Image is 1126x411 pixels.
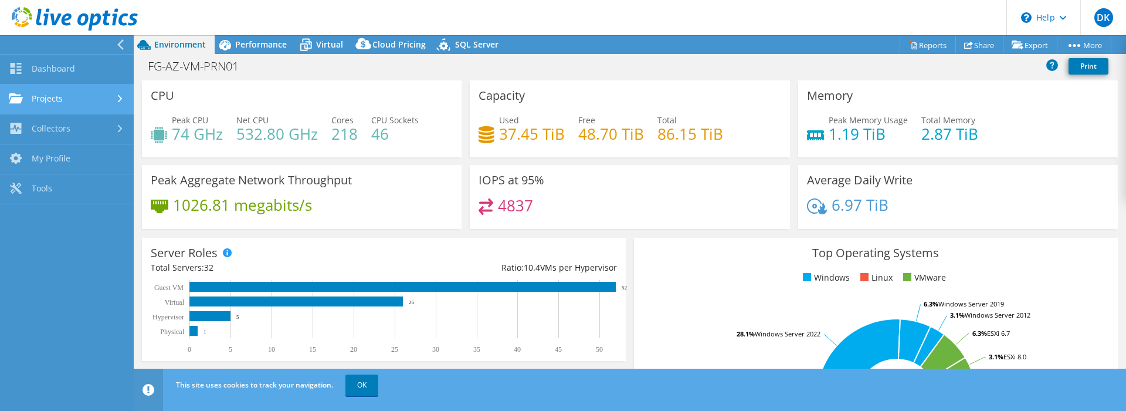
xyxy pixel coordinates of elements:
[1003,36,1057,54] a: Export
[578,114,595,126] span: Free
[514,345,521,353] text: 40
[309,345,316,353] text: 15
[924,299,938,308] tspan: 6.3%
[499,114,519,126] span: Used
[151,261,384,274] div: Total Servers:
[316,39,343,50] span: Virtual
[596,345,603,353] text: 50
[331,127,358,140] h4: 218
[987,329,1010,338] tspan: ESXi 6.7
[372,39,426,50] span: Cloud Pricing
[1069,58,1108,75] a: Print
[151,247,218,260] h3: Server Roles
[829,127,908,140] h4: 1.19 TiB
[455,39,498,50] span: SQL Server
[236,127,318,140] h4: 532.80 GHz
[391,345,398,353] text: 25
[172,127,223,140] h4: 74 GHz
[236,114,269,126] span: Net CPU
[643,247,1109,260] h3: Top Operating Systems
[755,329,820,338] tspan: Windows Server 2022
[151,89,174,102] h3: CPU
[1094,8,1113,27] span: DK
[331,114,354,126] span: Cores
[229,345,232,353] text: 5
[371,114,419,126] span: CPU Sockets
[473,345,480,353] text: 35
[204,329,206,335] text: 1
[154,284,184,292] text: Guest VM
[622,285,627,291] text: 52
[900,271,946,284] li: VMware
[350,345,357,353] text: 20
[204,262,213,273] span: 32
[384,261,616,274] div: Ratio: VMs per Hypervisor
[807,174,913,187] h3: Average Daily Write
[938,299,1004,308] tspan: Windows Server 2019
[499,127,565,140] h4: 37.45 TiB
[950,311,965,319] tspan: 3.1%
[800,271,850,284] li: Windows
[371,127,419,140] h4: 46
[578,127,644,140] h4: 48.70 TiB
[807,89,853,102] h3: Memory
[657,114,677,126] span: Total
[432,345,439,353] text: 30
[479,174,544,187] h3: IOPS at 95%
[143,60,257,73] h1: FG-AZ-VM-PRN01
[235,39,287,50] span: Performance
[921,127,978,140] h4: 2.87 TiB
[152,313,184,321] text: Hypervisor
[989,352,1003,361] tspan: 3.1%
[857,271,893,284] li: Linux
[160,328,184,336] text: Physical
[829,114,908,126] span: Peak Memory Usage
[555,345,562,353] text: 45
[176,380,333,390] span: This site uses cookies to track your navigation.
[900,36,956,54] a: Reports
[832,198,888,211] h4: 6.97 TiB
[524,262,540,273] span: 10.4
[921,114,975,126] span: Total Memory
[165,298,185,306] text: Virtual
[965,311,1030,319] tspan: Windows Server 2012
[173,198,312,211] h4: 1026.81 megabits/s
[236,314,239,320] text: 5
[972,329,987,338] tspan: 6.3%
[154,39,206,50] span: Environment
[737,329,755,338] tspan: 28.1%
[955,36,1003,54] a: Share
[657,127,723,140] h4: 86.15 TiB
[1021,12,1032,23] svg: \n
[1057,36,1111,54] a: More
[498,199,533,212] h4: 4837
[268,345,275,353] text: 10
[151,174,352,187] h3: Peak Aggregate Network Throughput
[188,345,191,353] text: 0
[345,375,378,396] a: OK
[479,89,525,102] h3: Capacity
[409,299,415,305] text: 26
[172,114,208,126] span: Peak CPU
[1003,352,1026,361] tspan: ESXi 8.0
